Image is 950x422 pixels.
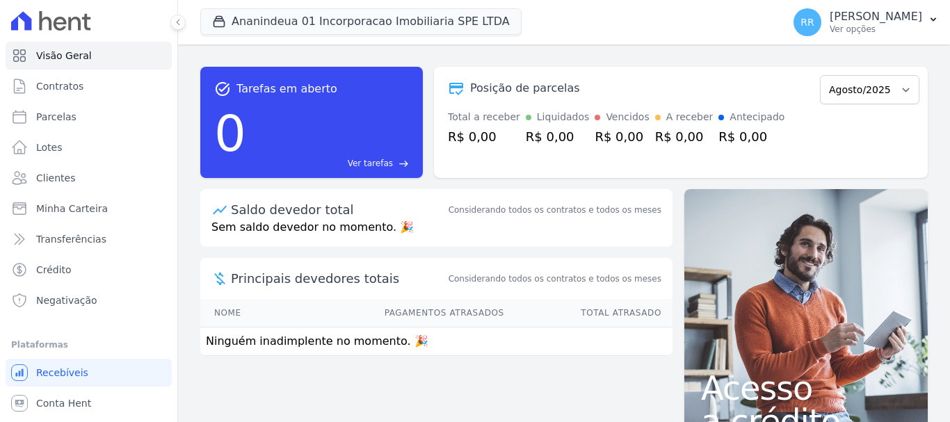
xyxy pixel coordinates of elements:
div: R$ 0,00 [526,127,590,146]
span: Contratos [36,79,83,93]
div: Saldo devedor total [231,200,446,219]
div: 0 [214,97,246,170]
button: Ananindeua 01 Incorporacao Imobiliaria SPE LTDA [200,8,522,35]
div: Antecipado [730,110,784,124]
div: R$ 0,00 [448,127,520,146]
span: east [398,159,409,169]
div: R$ 0,00 [595,127,649,146]
span: Principais devedores totais [231,269,446,288]
span: Lotes [36,140,63,154]
th: Nome [200,299,284,327]
td: Ninguém inadimplente no momento. 🎉 [200,327,673,356]
div: A receber [666,110,714,124]
a: Lotes [6,133,172,161]
div: Total a receber [448,110,520,124]
div: Vencidos [606,110,649,124]
div: Considerando todos os contratos e todos os meses [449,204,661,216]
span: Clientes [36,171,75,185]
span: Parcelas [36,110,77,124]
span: Ver tarefas [348,157,393,170]
span: Tarefas em aberto [236,81,337,97]
a: Visão Geral [6,42,172,70]
span: Acesso [701,371,911,405]
th: Total Atrasado [505,299,673,327]
div: Posição de parcelas [470,80,580,97]
span: Considerando todos os contratos e todos os meses [449,273,661,285]
span: Recebíveis [36,366,88,380]
button: RR [PERSON_NAME] Ver opções [782,3,950,42]
a: Parcelas [6,103,172,131]
span: task_alt [214,81,231,97]
div: R$ 0,00 [655,127,714,146]
p: Sem saldo devedor no momento. 🎉 [200,219,673,247]
a: Recebíveis [6,359,172,387]
a: Minha Carteira [6,195,172,222]
span: RR [800,17,814,27]
div: R$ 0,00 [718,127,784,146]
span: Crédito [36,263,72,277]
a: Crédito [6,256,172,284]
th: Pagamentos Atrasados [284,299,504,327]
span: Transferências [36,232,106,246]
a: Negativação [6,286,172,314]
a: Contratos [6,72,172,100]
p: [PERSON_NAME] [830,10,922,24]
a: Transferências [6,225,172,253]
a: Clientes [6,164,172,192]
a: Conta Hent [6,389,172,417]
span: Conta Hent [36,396,91,410]
span: Visão Geral [36,49,92,63]
span: Negativação [36,293,97,307]
div: Liquidados [537,110,590,124]
div: Plataformas [11,336,166,353]
a: Ver tarefas east [252,157,409,170]
span: Minha Carteira [36,202,108,216]
p: Ver opções [830,24,922,35]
